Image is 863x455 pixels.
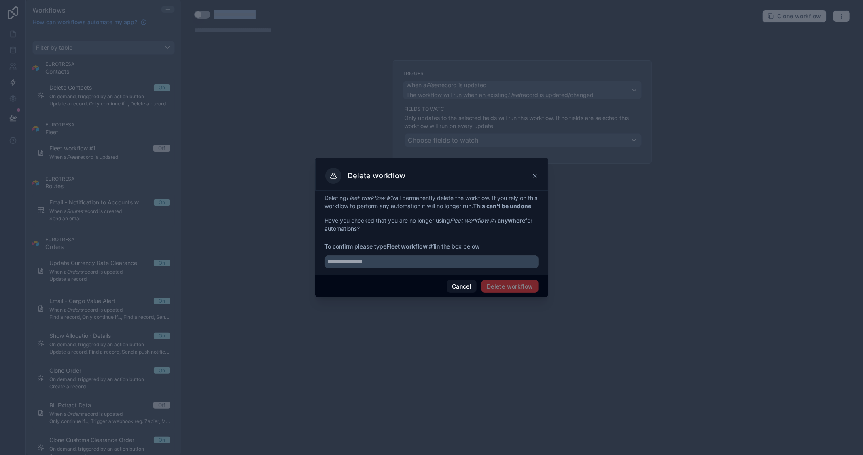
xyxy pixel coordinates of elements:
[325,217,539,233] p: Have you checked that you are no longer using for automations?
[347,194,393,201] em: Fleet workflow #1
[325,242,539,251] span: To confirm please type in the box below
[325,194,539,210] p: Deleting will permanently delete the workflow. If you rely on this workflow to perform any automa...
[498,217,526,224] strong: anywhere
[473,202,532,209] strong: This can't be undone
[450,217,496,224] em: Fleet workflow #1
[387,243,435,250] strong: Fleet workflow #1
[447,280,477,293] button: Cancel
[348,171,406,181] h3: Delete workflow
